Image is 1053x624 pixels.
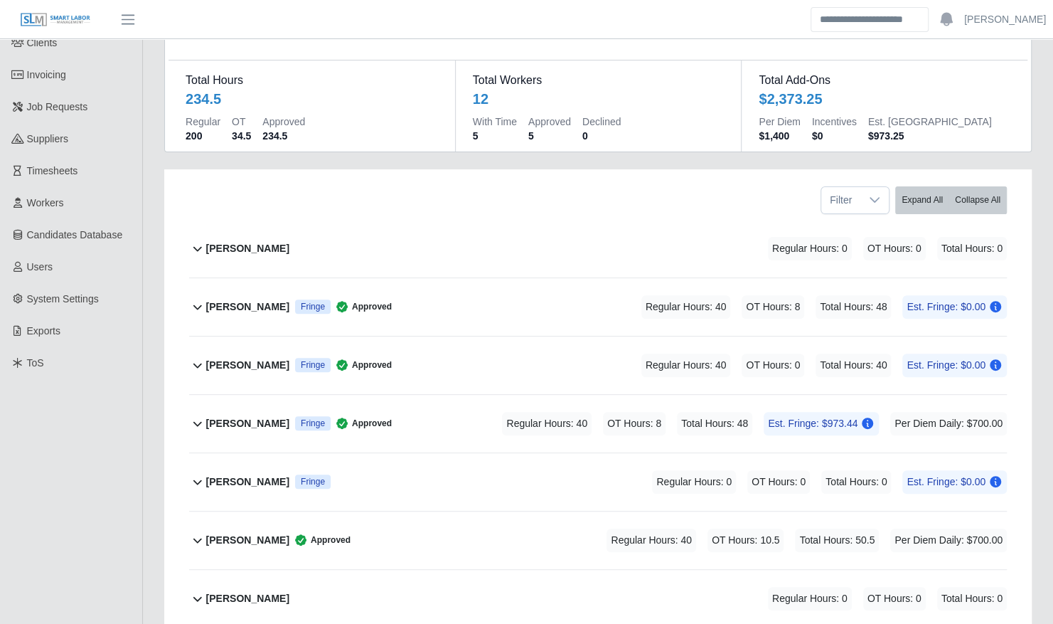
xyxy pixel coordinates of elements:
span: OT Hours: 0 [747,470,810,494]
dt: Approved [262,115,305,129]
dt: OT [232,115,251,129]
span: Workers [27,197,64,208]
span: Suppliers [27,133,68,144]
span: Approved [331,416,392,430]
b: [PERSON_NAME] [206,591,289,606]
span: Fringe [301,301,325,312]
span: Approved [289,533,351,547]
span: Per Diem Daily: $700.00 [890,412,1007,435]
span: Total Hours: 0 [937,237,1007,260]
img: SLM Logo [20,12,91,28]
div: Prevailing Wage (Fringe Eligible) [295,416,331,430]
span: Approved [331,358,392,372]
span: System Settings [27,293,99,305]
b: [PERSON_NAME] [206,416,289,431]
input: Search [811,7,929,32]
span: OT Hours: 8 [742,295,804,319]
dd: 34.5 [232,129,251,143]
div: 12 [473,89,488,109]
button: Collapse All [948,186,1007,214]
div: 234.5 [186,89,221,109]
button: Expand All [895,186,949,214]
dt: Total Hours [186,72,438,89]
span: OT Hours: 0 [863,237,926,260]
dt: Total Add-Ons [759,72,1010,89]
span: Regular Hours: 40 [502,412,592,435]
div: bulk actions [895,186,1007,214]
b: [PERSON_NAME] [206,475,289,490]
span: OT Hours: 0 [742,354,804,377]
dt: Est. [GEOGRAPHIC_DATA] [868,115,992,129]
dt: Approved [528,115,571,129]
span: Est. Fringe: $0.00 [902,354,1007,377]
span: Clients [27,37,58,48]
b: [PERSON_NAME] [206,241,289,256]
span: Users [27,261,53,273]
div: $2,373.25 [759,89,822,109]
button: [PERSON_NAME] Fringe Approved Regular Hours: 40 OT Hours: 0 Total Hours: 40 Est. Fringe: $0.00 [189,337,1007,394]
b: [PERSON_NAME] [206,358,289,373]
span: Regular Hours: 40 [606,529,696,552]
dt: With Time [473,115,517,129]
b: [PERSON_NAME] [206,533,289,548]
span: Regular Hours: 0 [768,237,852,260]
dt: Declined [582,115,621,129]
button: [PERSON_NAME] Fringe Regular Hours: 0 OT Hours: 0 Total Hours: 0 Est. Fringe: $0.00 [189,453,1007,511]
span: Total Hours: 40 [816,354,891,377]
span: Total Hours: 48 [816,295,891,319]
span: Total Hours: 50.5 [795,529,879,552]
dt: Regular [186,115,220,129]
b: [PERSON_NAME] [206,300,289,314]
button: [PERSON_NAME] Fringe Approved Regular Hours: 40 OT Hours: 8 Total Hours: 48 Est. Fringe: $973.44 ... [189,395,1007,453]
dd: $1,400 [759,129,800,143]
span: Candidates Database [27,229,123,240]
div: Prevailing Wage (Fringe Eligible) [295,358,331,372]
span: Fringe [301,418,325,429]
a: [PERSON_NAME] [964,12,1046,27]
span: Total Hours: 0 [821,470,891,494]
button: [PERSON_NAME] Approved Regular Hours: 40 OT Hours: 10.5 Total Hours: 50.5 Per Diem Daily: $700.00 [189,512,1007,569]
dd: 0 [582,129,621,143]
dt: Incentives [812,115,857,129]
dt: Per Diem [759,115,800,129]
dd: 200 [186,129,220,143]
dd: $0 [812,129,857,143]
span: Est. Fringe: $973.44 [764,412,879,435]
span: Regular Hours: 0 [652,470,736,494]
button: [PERSON_NAME] Fringe Approved Regular Hours: 40 OT Hours: 8 Total Hours: 48 Est. Fringe: $0.00 [189,278,1007,336]
dd: $973.25 [868,129,992,143]
span: Fringe [301,359,325,371]
span: Invoicing [27,69,66,80]
span: Regular Hours: 0 [768,587,852,610]
dd: 234.5 [262,129,305,143]
span: OT Hours: 8 [603,412,666,435]
div: Prevailing Wage (Fringe Eligible) [295,475,331,489]
span: OT Hours: 10.5 [707,529,784,552]
span: ToS [27,357,44,369]
span: Timesheets [27,165,78,176]
span: OT Hours: 0 [863,587,926,610]
span: Total Hours: 48 [677,412,752,435]
span: Est. Fringe: $0.00 [902,295,1007,319]
span: Est. Fringe: $0.00 [902,470,1007,494]
span: Filter [821,187,860,213]
button: [PERSON_NAME] Regular Hours: 0 OT Hours: 0 Total Hours: 0 [189,220,1007,277]
dt: Total Workers [473,72,725,89]
span: Regular Hours: 40 [641,354,731,377]
span: Regular Hours: 40 [641,295,731,319]
dd: 5 [528,129,571,143]
span: Exports [27,325,60,337]
span: Per Diem Daily: $700.00 [890,529,1007,552]
span: Job Requests [27,101,88,112]
dd: 5 [473,129,517,143]
span: Fringe [301,476,325,487]
span: Total Hours: 0 [937,587,1007,610]
div: Prevailing Wage (Fringe Eligible) [295,300,331,314]
span: Approved [331,300,392,314]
